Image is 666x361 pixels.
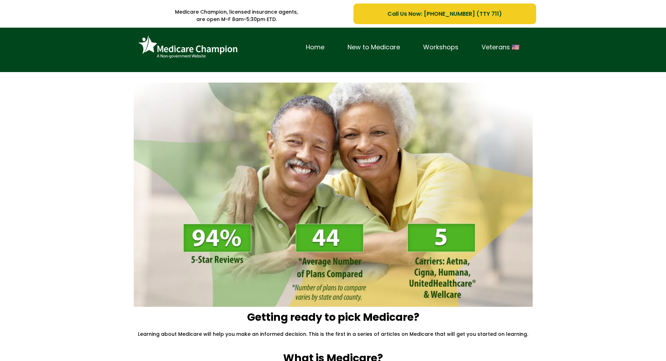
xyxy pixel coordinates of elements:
a: Workshops [412,42,470,53]
span: Call Us Now: [PHONE_NUMBER] (TTY 711) [387,9,502,18]
img: Brand Logo [135,33,240,62]
p: are open M-F 8am-5:30pm ETD. [130,16,343,23]
strong: Getting ready to pick Medicare? [247,310,419,325]
p: Learning about Medicare will help you make an informed decision. This is the first in a series of... [130,331,536,337]
a: Call Us Now: 1-833-823-1990 (TTY 711) [353,3,536,24]
a: Home [294,42,336,53]
a: Veterans 🇺🇸 [470,42,531,53]
a: New to Medicare [336,42,412,53]
p: Medicare Champion, licensed insurance agents, [130,8,343,16]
